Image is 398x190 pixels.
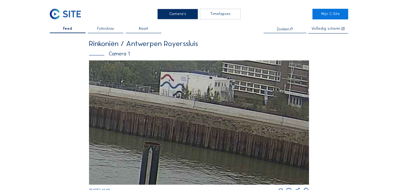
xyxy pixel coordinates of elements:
div: Rinkoniën / Antwerpen Royerssluis [89,40,309,48]
div: Camera 1 [89,51,309,56]
div: Volledig scherm [312,27,340,31]
span: Kaart [139,27,148,31]
a: Mijn C-Site [312,9,348,19]
a: C-SITE Logo [50,9,86,19]
div: Camera's [157,9,198,19]
span: Fotoshow [97,27,114,31]
img: Image [89,60,309,185]
img: C-SITE Logo [50,9,81,19]
span: Feed [63,27,72,31]
div: Timelapses [200,9,241,19]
